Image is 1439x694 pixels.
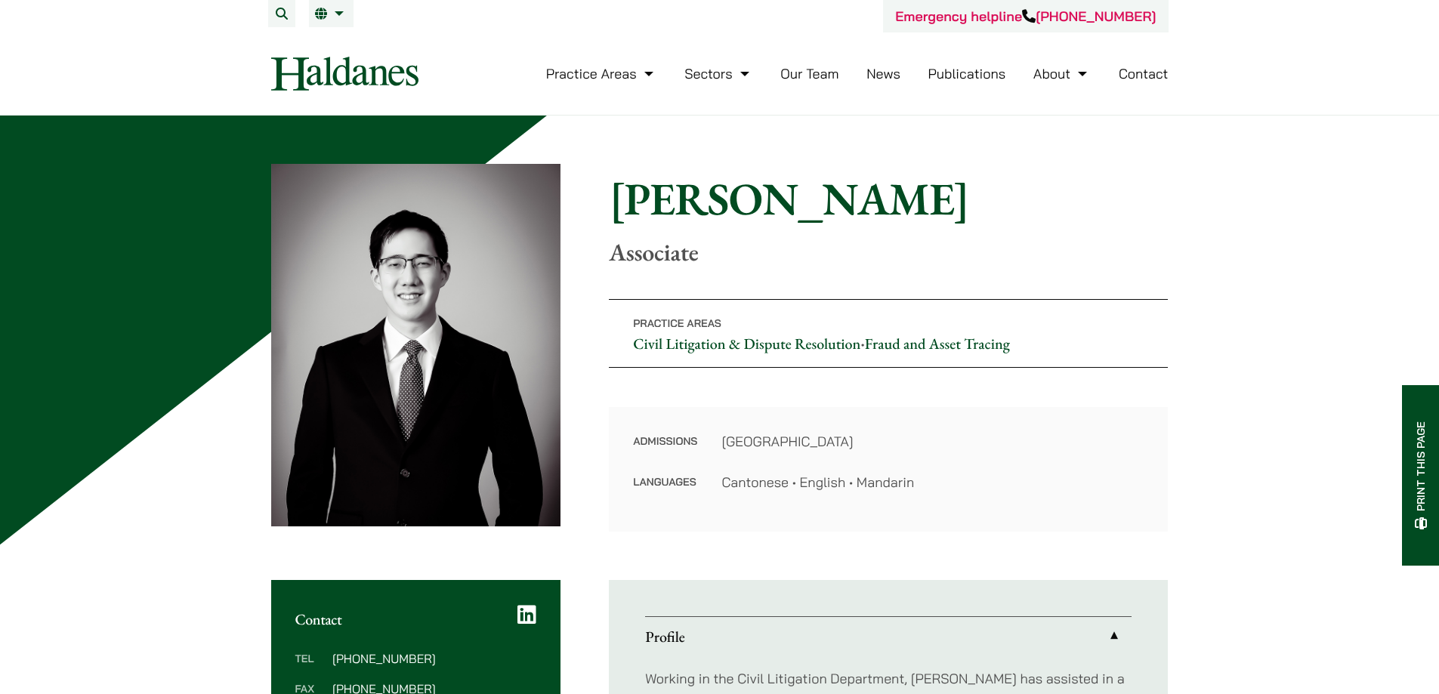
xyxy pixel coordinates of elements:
[684,65,752,82] a: Sectors
[295,652,326,683] dt: Tel
[928,65,1006,82] a: Publications
[633,431,697,472] dt: Admissions
[780,65,838,82] a: Our Team
[633,472,697,492] dt: Languages
[546,65,657,82] a: Practice Areas
[1119,65,1169,82] a: Contact
[315,8,347,20] a: EN
[609,299,1168,368] p: •
[645,617,1132,656] a: Profile
[633,334,860,353] a: Civil Litigation & Dispute Resolution
[721,472,1144,492] dd: Cantonese • English • Mandarin
[721,431,1144,452] dd: [GEOGRAPHIC_DATA]
[271,57,418,91] img: Logo of Haldanes
[517,604,536,625] a: LinkedIn
[1033,65,1091,82] a: About
[866,65,900,82] a: News
[865,334,1010,353] a: Fraud and Asset Tracing
[895,8,1156,25] a: Emergency helpline[PHONE_NUMBER]
[633,316,721,330] span: Practice Areas
[332,652,536,665] dd: [PHONE_NUMBER]
[609,238,1168,267] p: Associate
[609,171,1168,226] h1: [PERSON_NAME]
[295,610,537,628] h2: Contact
